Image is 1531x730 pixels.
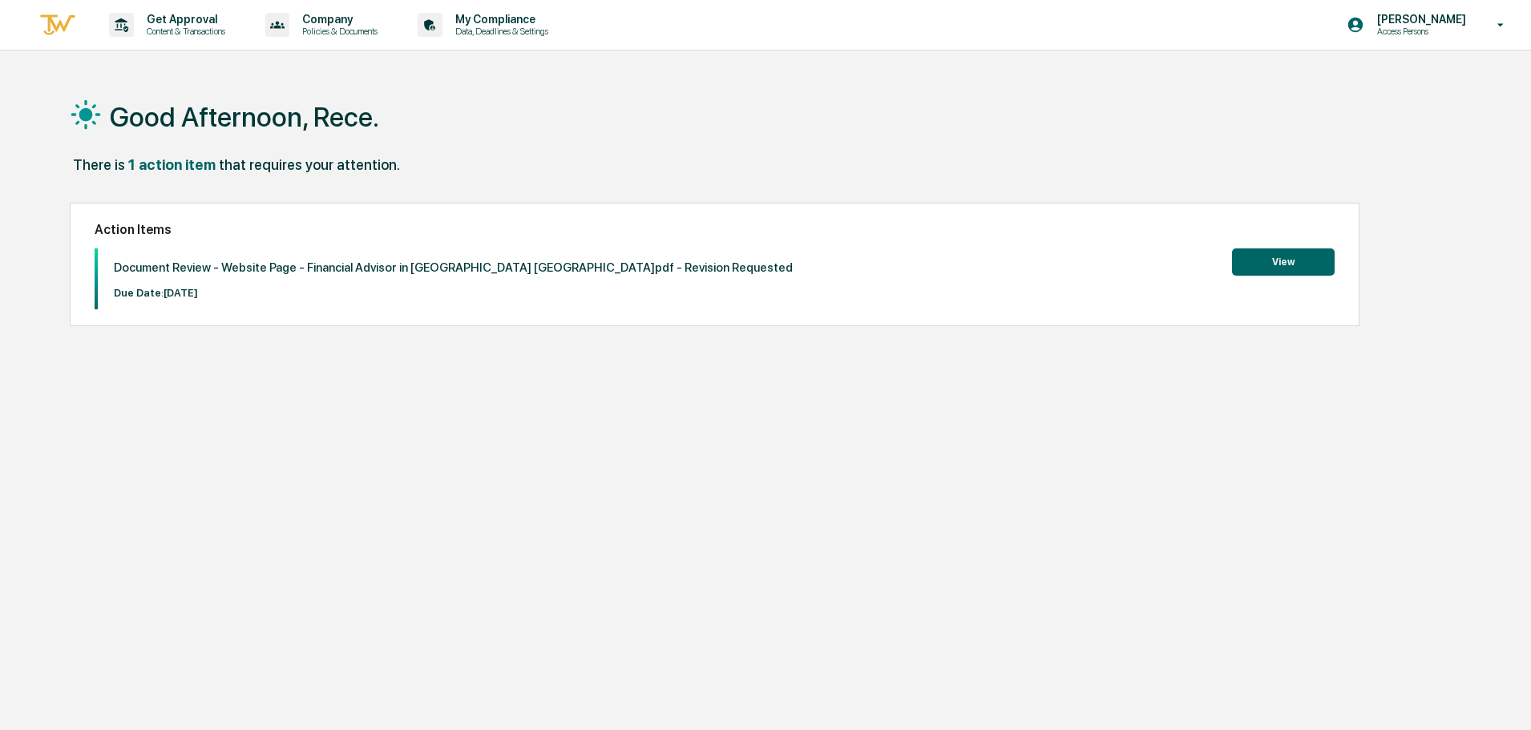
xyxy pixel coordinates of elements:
img: logo [38,12,77,38]
button: View [1232,248,1335,276]
h1: Good Afternoon, Rece. [110,101,379,133]
p: Access Persons [1364,26,1474,37]
p: Get Approval [134,13,233,26]
a: View [1232,253,1335,268]
div: There is [73,156,125,173]
p: Content & Transactions [134,26,233,37]
div: 1 action item [128,156,216,173]
div: that requires your attention. [219,156,400,173]
p: Due Date: [DATE] [114,287,793,299]
p: Data, Deadlines & Settings [442,26,556,37]
h2: Action Items [95,222,1335,237]
p: Policies & Documents [289,26,386,37]
p: [PERSON_NAME] [1364,13,1474,26]
p: Company [289,13,386,26]
p: My Compliance [442,13,556,26]
p: Document Review - Website Page - Financial Advisor in [GEOGRAPHIC_DATA] [GEOGRAPHIC_DATA]pdf - Re... [114,260,793,275]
